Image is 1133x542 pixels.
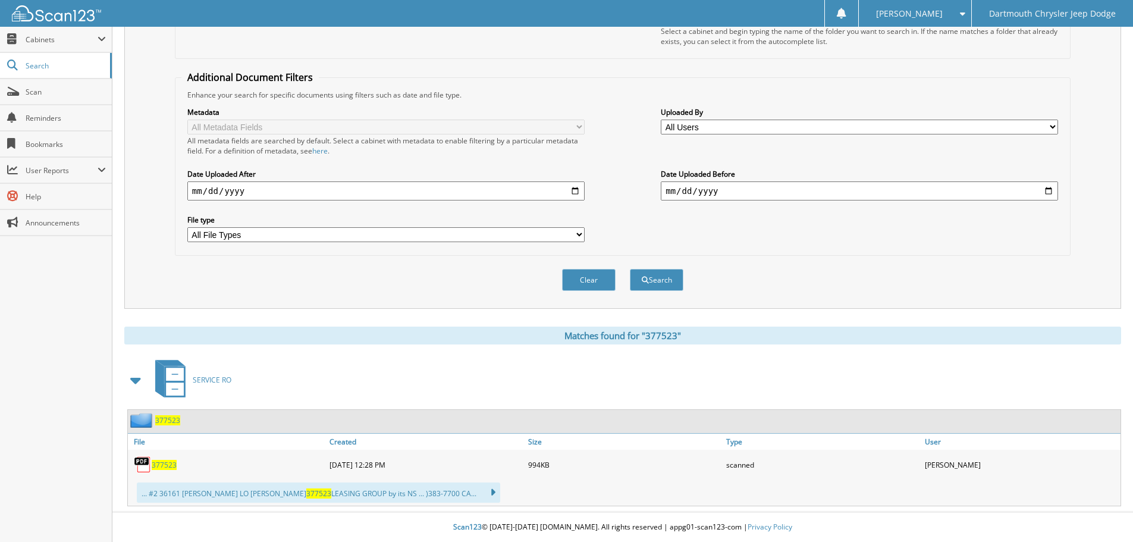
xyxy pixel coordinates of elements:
span: Scan123 [453,522,482,532]
div: Enhance your search for specific documents using filters such as date and file type. [181,90,1064,100]
span: SERVICE RO [193,375,231,385]
button: Clear [562,269,616,291]
span: Dartmouth Chrysler Jeep Dodge [989,10,1116,17]
div: Matches found for "377523" [124,327,1121,344]
label: Date Uploaded After [187,169,585,179]
span: User Reports [26,165,98,176]
span: Cabinets [26,35,98,45]
span: Announcements [26,218,106,228]
span: 377523 [306,488,331,499]
div: Select a cabinet and begin typing the name of the folder you want to search in. If the name match... [661,26,1058,46]
iframe: Chat Widget [1074,485,1133,542]
label: Date Uploaded Before [661,169,1058,179]
a: 377523 [152,460,177,470]
div: [PERSON_NAME] [922,453,1121,477]
span: Bookmarks [26,139,106,149]
label: Metadata [187,107,585,117]
label: File type [187,215,585,225]
div: © [DATE]-[DATE] [DOMAIN_NAME]. All rights reserved | appg01-scan123-com | [112,513,1133,542]
img: scan123-logo-white.svg [12,5,101,21]
img: folder2.png [130,413,155,428]
a: Size [525,434,724,450]
div: [DATE] 12:28 PM [327,453,525,477]
span: Help [26,192,106,202]
div: 994KB [525,453,724,477]
div: ... #2 36161 [PERSON_NAME] LO [PERSON_NAME] LEASING GROUP by its NS ... )383-7700 CA... [137,483,500,503]
span: Reminders [26,113,106,123]
span: Scan [26,87,106,97]
legend: Additional Document Filters [181,71,319,84]
div: All metadata fields are searched by default. Select a cabinet with metadata to enable filtering b... [187,136,585,156]
a: User [922,434,1121,450]
div: scanned [723,453,922,477]
img: PDF.png [134,456,152,474]
input: end [661,181,1058,200]
label: Uploaded By [661,107,1058,117]
button: Search [630,269,683,291]
a: Created [327,434,525,450]
a: Type [723,434,922,450]
span: Search [26,61,104,71]
a: File [128,434,327,450]
a: SERVICE RO [148,356,231,403]
input: start [187,181,585,200]
span: [PERSON_NAME] [876,10,943,17]
a: 377523 [155,415,180,425]
a: here [312,146,328,156]
a: Privacy Policy [748,522,792,532]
